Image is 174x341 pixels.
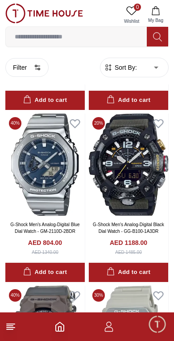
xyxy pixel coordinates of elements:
div: Add to cart [107,95,150,105]
span: Chat with us now [39,259,149,271]
span: 30 % [92,289,105,302]
div: Chat Widget [148,315,167,334]
img: ... [5,4,83,23]
h4: AED 804.00 [28,238,62,247]
img: Company logo [10,9,27,27]
button: My Bag [143,4,169,26]
div: Home [1,310,84,340]
img: G-Shock Men's Analog-Digital Blue Dial Watch - GM-2110D-2BDR [5,114,85,216]
span: Sort By: [113,63,137,72]
span: My Bag [145,17,167,24]
a: 0Wishlist [120,4,143,26]
div: Add to cart [23,267,67,278]
h4: AED 1188.00 [110,238,147,247]
button: Add to cart [5,263,85,282]
span: Wishlist [120,18,143,25]
span: Conversation [109,329,150,337]
em: Minimize [147,9,165,27]
div: Add to cart [107,267,150,278]
button: Add to cart [89,91,168,110]
button: Add to cart [89,263,168,282]
span: Home [33,329,52,337]
a: G-Shock Men's Analog-Digital Black Dial Watch - GG-B100-1A3DR [93,222,164,234]
div: Chat with us now [9,247,165,283]
button: Sort By: [104,63,137,72]
span: 40 % [9,289,21,302]
a: G-Shock Men's Analog-Digital Blue Dial Watch - GM-2110D-2BDR [10,222,79,234]
div: AED 1485.00 [115,249,142,256]
a: Home [54,321,65,332]
button: Add to cart [5,91,85,110]
span: 0 [134,4,141,11]
img: G-Shock Men's Analog-Digital Black Dial Watch - GG-B100-1A3DR [89,114,168,216]
div: Find your dream watch—experts ready to assist! [9,217,165,236]
span: 40 % [9,117,21,130]
div: Add to cart [23,95,67,105]
div: AED 1340.00 [32,249,58,256]
div: Conversation [86,310,173,340]
button: Filter [5,58,49,76]
div: Timehousecompany [9,179,165,213]
span: 20 % [92,117,105,130]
